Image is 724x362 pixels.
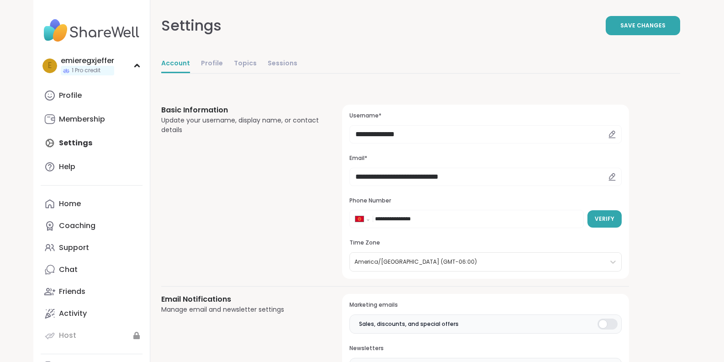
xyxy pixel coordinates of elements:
[59,199,81,209] div: Home
[620,21,666,30] span: Save Changes
[41,156,143,178] a: Help
[268,55,297,73] a: Sessions
[59,309,87,319] div: Activity
[349,345,621,352] h3: Newsletters
[587,210,622,228] button: Verify
[161,294,321,305] h3: Email Notifications
[59,221,95,231] div: Coaching
[234,55,257,73] a: Topics
[59,243,89,253] div: Support
[41,215,143,237] a: Coaching
[72,67,100,75] span: 1 Pro credit
[201,55,223,73] a: Profile
[41,259,143,281] a: Chat
[349,239,621,247] h3: Time Zone
[41,85,143,106] a: Profile
[606,16,680,35] button: Save Changes
[59,287,85,297] div: Friends
[161,305,321,314] div: Manage email and newsletter settings
[349,112,621,120] h3: Username*
[61,56,114,66] div: emieregxjeffer
[48,60,52,72] span: e
[59,162,75,172] div: Help
[161,15,222,37] div: Settings
[59,90,82,101] div: Profile
[161,116,321,135] div: Update your username, display name, or contact details
[359,320,459,328] span: Sales, discounts, and special offers
[41,237,143,259] a: Support
[59,330,76,341] div: Host
[349,154,621,162] h3: Email*
[59,265,78,275] div: Chat
[349,301,621,309] h3: Marketing emails
[59,114,105,124] div: Membership
[41,281,143,303] a: Friends
[161,55,190,73] a: Account
[595,215,614,223] span: Verify
[41,108,143,130] a: Membership
[41,193,143,215] a: Home
[41,15,143,47] img: ShareWell Nav Logo
[41,325,143,346] a: Host
[161,105,321,116] h3: Basic Information
[41,303,143,325] a: Activity
[349,197,621,205] h3: Phone Number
